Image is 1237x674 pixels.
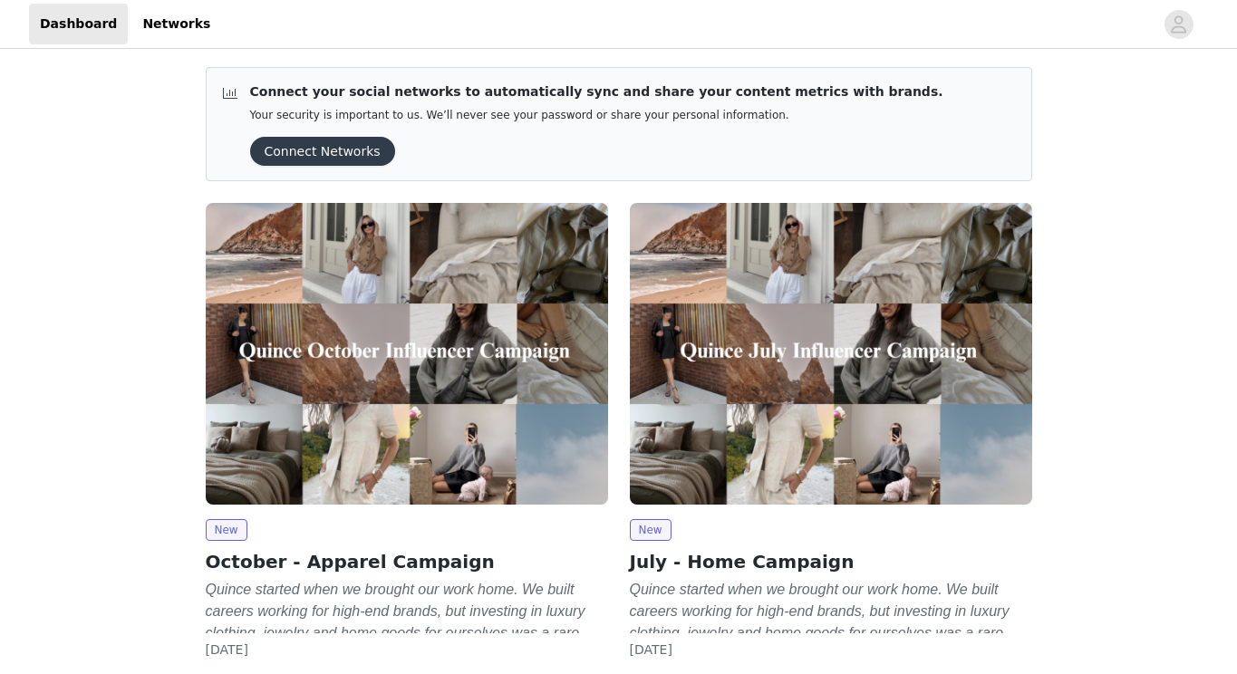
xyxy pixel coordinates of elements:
h2: July - Home Campaign [630,548,1032,575]
div: avatar [1170,10,1187,39]
p: Connect your social networks to automatically sync and share your content metrics with brands. [250,82,943,101]
span: [DATE] [206,642,248,657]
img: Quince [206,203,608,505]
p: Your security is important to us. We’ll never see your password or share your personal information. [250,109,943,122]
span: [DATE] [630,642,672,657]
a: Networks [131,4,221,44]
img: Quince [630,203,1032,505]
span: New [630,519,672,541]
a: Dashboard [29,4,128,44]
button: Connect Networks [250,137,395,166]
h2: October - Apparel Campaign [206,548,608,575]
span: New [206,519,247,541]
